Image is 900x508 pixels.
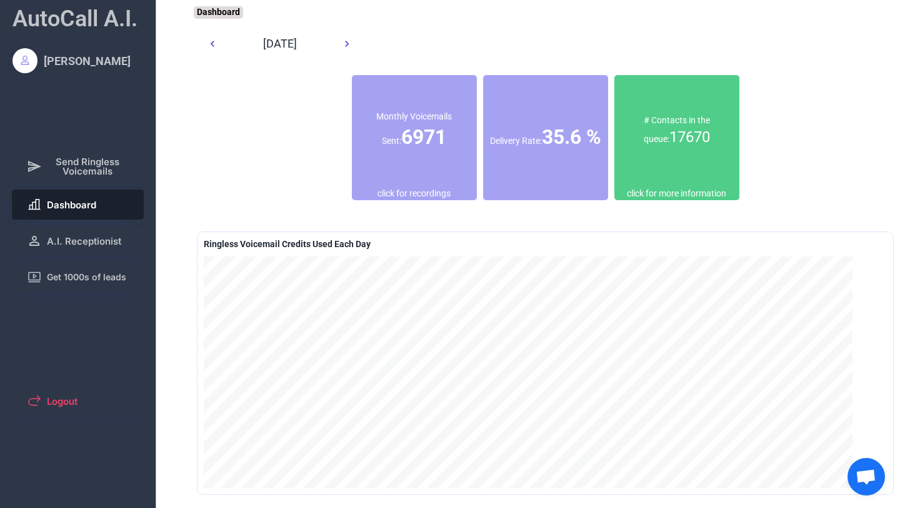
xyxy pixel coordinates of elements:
div: Delivery Rate: [483,123,608,151]
div: A delivered ringless voicemail is 1 credit is if using a pre-recorded message OR 2 credits if usi... [204,238,371,251]
span: Send Ringless Voicemails [47,157,129,176]
span: A.I. Receptionist [47,236,121,246]
span: Dashboard [47,200,96,210]
div: [DATE] [234,36,325,51]
div: Number of successfully delivered voicemails [352,75,477,188]
div: Dashboard [194,6,243,19]
button: Logout [12,386,144,416]
span: Get 1000s of leads [47,273,126,282]
font: 35.6 % [542,125,601,149]
div: Contacts which are awaiting to be dialed (and no voicemail has been left) [614,75,739,188]
div: AutoCall A.I. [12,3,137,34]
button: Dashboard [12,190,144,220]
font: 17670 [669,128,710,146]
div: Monthly Voicemails Sent: [352,111,477,151]
div: click for recordings [377,188,451,200]
span: Logout [47,397,77,406]
button: Send Ringless Voicemails [12,150,144,183]
button: Get 1000s of leads [12,262,144,292]
a: Open chat [847,458,885,495]
div: click for more information [627,188,726,200]
font: 6971 [401,125,446,149]
div: [PERSON_NAME] [44,53,131,69]
div: % of contacts who received a ringless voicemail [483,75,608,200]
button: A.I. Receptionist [12,226,144,256]
div: # Contacts in the queue: [614,114,739,148]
